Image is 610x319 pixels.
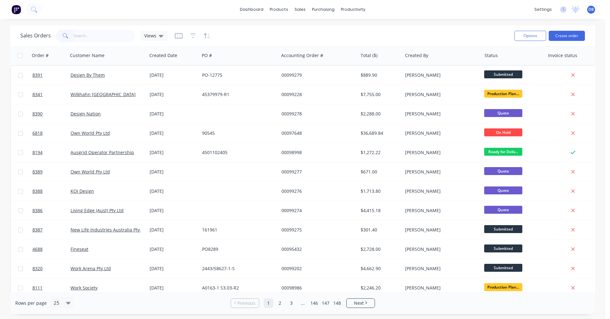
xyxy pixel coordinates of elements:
[361,111,398,117] div: $2,288.00
[281,130,352,136] div: 00097648
[361,72,398,78] div: $889.90
[484,264,522,272] span: Submitted
[71,188,94,194] a: KOI Design
[267,5,291,14] div: products
[202,246,273,252] div: PO8289
[281,111,352,117] div: 00099278
[150,188,197,194] div: [DATE]
[71,72,105,78] a: Design By Them
[150,111,197,117] div: [DATE]
[150,91,197,98] div: [DATE]
[237,300,255,306] span: Previous
[405,246,476,252] div: [PERSON_NAME]
[32,278,71,297] a: 8111
[309,298,319,308] a: Page 146
[71,246,88,252] a: Fineseat
[32,124,71,143] a: 6818
[150,227,197,233] div: [DATE]
[361,52,377,59] div: Total ($)
[405,111,476,117] div: [PERSON_NAME]
[405,207,476,214] div: [PERSON_NAME]
[150,265,197,272] div: [DATE]
[484,90,522,98] span: Production Plan...
[32,85,71,104] a: 8341
[32,104,71,123] a: 8390
[202,72,273,78] div: PO-12775
[484,244,522,252] span: Submitted
[298,298,308,308] a: Jump forward
[361,91,398,98] div: $7,755.00
[144,32,156,39] span: Views
[202,130,273,136] div: 90545
[32,207,43,214] span: 8386
[32,143,71,162] a: 8194
[332,298,342,308] a: Page 148
[531,5,555,14] div: settings
[71,130,110,136] a: Own World Pty Ltd
[405,130,476,136] div: [PERSON_NAME]
[281,149,352,156] div: 00098998
[15,300,47,306] span: Rows per page
[405,91,476,98] div: [PERSON_NAME]
[484,70,522,78] span: Submitted
[150,130,197,136] div: [DATE]
[281,52,323,59] div: Accounting Order #
[281,91,352,98] div: 00099228
[484,206,522,214] span: Quote
[32,246,43,252] span: 4688
[338,5,369,14] div: productivity
[71,149,134,155] a: Ausgrid Operator Partnership
[361,285,398,291] div: $2,246.20
[405,149,476,156] div: [PERSON_NAME]
[32,188,43,194] span: 8388
[361,246,398,252] div: $2,728.00
[150,169,197,175] div: [DATE]
[405,72,476,78] div: [PERSON_NAME]
[405,227,476,233] div: [PERSON_NAME]
[281,227,352,233] div: 00099275
[32,91,43,98] span: 8341
[281,265,352,272] div: 00099202
[514,31,546,41] button: Options
[228,298,377,308] ul: Pagination
[70,52,105,59] div: Customer Name
[71,227,148,233] a: New Life Industries Australia Pty Ltd
[281,188,352,194] div: 00099276
[202,285,273,291] div: A0163-1 S3.03-R2
[32,265,43,272] span: 8320
[361,265,398,272] div: $4,662.90
[405,188,476,194] div: [PERSON_NAME]
[32,130,43,136] span: 6818
[32,72,43,78] span: 8391
[361,188,398,194] div: $1,713.80
[32,201,71,220] a: 8386
[202,91,273,98] div: 45379979-R1
[484,225,522,233] span: Submitted
[275,298,285,308] a: Page 2
[149,52,177,59] div: Created Date
[202,149,273,156] div: 4501102405
[32,220,71,239] a: 8387
[32,111,43,117] span: 8390
[281,246,352,252] div: 00095432
[202,52,212,59] div: PO #
[405,52,428,59] div: Created By
[309,5,338,14] div: purchasing
[150,285,197,291] div: [DATE]
[71,111,101,117] a: Design Nation
[71,91,136,97] a: Wilkhahn [GEOGRAPHIC_DATA]
[549,31,585,41] button: Create order
[264,298,273,308] a: Page 1 is your current page
[361,130,398,136] div: $36,689.84
[484,283,522,291] span: Production Plan...
[150,246,197,252] div: [DATE]
[71,285,98,291] a: Work Society
[361,149,398,156] div: $1,272.22
[361,169,398,175] div: $671.00
[71,207,124,213] a: Living Edge (Aust) Pty Ltd
[20,33,51,39] h1: Sales Orders
[321,298,330,308] a: Page 147
[281,72,352,78] div: 00099279
[32,149,43,156] span: 8194
[202,265,273,272] div: 2443/58627-1-S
